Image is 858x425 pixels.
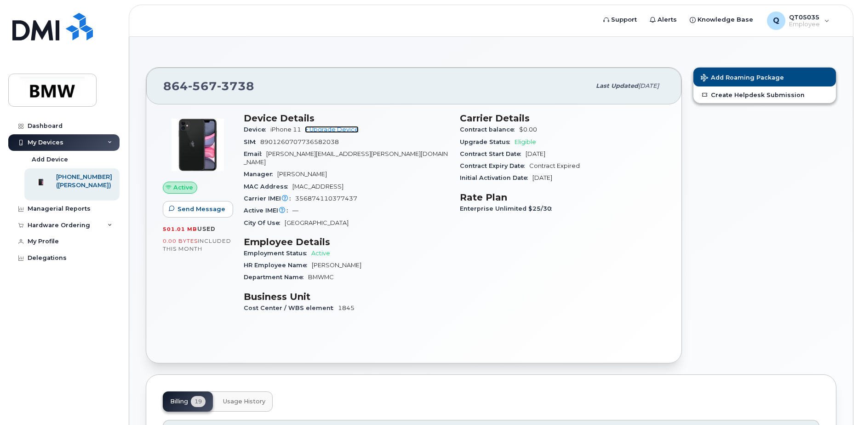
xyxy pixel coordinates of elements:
[338,304,355,311] span: 1845
[460,205,556,212] span: Enterprise Unlimited $25/30
[285,219,349,226] span: [GEOGRAPHIC_DATA]
[312,262,361,269] span: [PERSON_NAME]
[163,226,197,232] span: 501.01 MB
[519,126,537,133] span: $0.00
[638,82,659,89] span: [DATE]
[701,74,784,83] span: Add Roaming Package
[244,291,449,302] h3: Business Unit
[244,304,338,311] span: Cost Center / WBS element
[244,207,292,214] span: Active IMEI
[529,162,580,169] span: Contract Expired
[163,201,233,218] button: Send Message
[223,398,265,405] span: Usage History
[818,385,851,418] iframe: Messenger Launcher
[292,207,298,214] span: —
[244,262,312,269] span: HR Employee Name
[173,183,193,192] span: Active
[460,192,665,203] h3: Rate Plan
[460,174,532,181] span: Initial Activation Date
[260,138,339,145] span: 8901260707736582038
[188,79,217,93] span: 567
[244,274,308,281] span: Department Name
[244,150,266,157] span: Email
[460,113,665,124] h3: Carrier Details
[270,126,301,133] span: iPhone 11
[460,138,515,145] span: Upgrade Status
[305,126,359,133] a: + Upgrade Device
[526,150,545,157] span: [DATE]
[292,183,343,190] span: [MAC_ADDRESS]
[177,205,225,213] span: Send Message
[693,68,836,86] button: Add Roaming Package
[244,150,448,166] span: [PERSON_NAME][EMAIL_ADDRESS][PERSON_NAME][DOMAIN_NAME]
[244,183,292,190] span: MAC Address
[460,162,529,169] span: Contract Expiry Date
[244,126,270,133] span: Device
[515,138,536,145] span: Eligible
[163,238,198,244] span: 0.00 Bytes
[217,79,254,93] span: 3738
[244,219,285,226] span: City Of Use
[277,171,327,178] span: [PERSON_NAME]
[244,236,449,247] h3: Employee Details
[244,113,449,124] h3: Device Details
[163,79,254,93] span: 864
[244,171,277,178] span: Manager
[532,174,552,181] span: [DATE]
[693,86,836,103] a: Create Helpdesk Submission
[311,250,330,257] span: Active
[244,195,295,202] span: Carrier IMEI
[170,117,225,172] img: iPhone_11.jpg
[460,150,526,157] span: Contract Start Date
[308,274,334,281] span: BMWMC
[460,126,519,133] span: Contract balance
[244,250,311,257] span: Employment Status
[244,138,260,145] span: SIM
[197,225,216,232] span: used
[596,82,638,89] span: Last updated
[295,195,357,202] span: 356874110377437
